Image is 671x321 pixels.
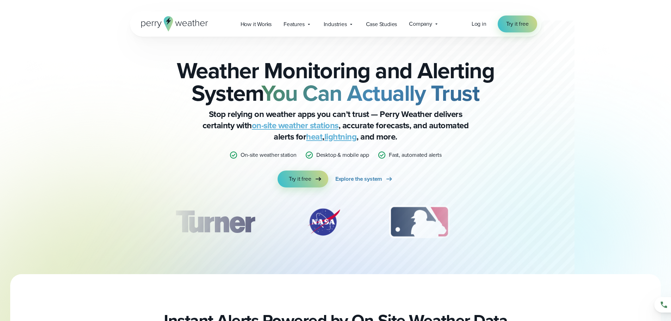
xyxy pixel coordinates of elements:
[195,109,477,142] p: Stop relying on weather apps you can’t trust — Perry Weather delivers certainty with , accurate f...
[630,301,653,309] span: Call sales
[261,76,479,110] strong: You Can Actually Trust
[613,297,663,313] a: Call sales
[335,171,393,187] a: Explore the system
[289,175,311,183] span: Try it free
[324,130,357,143] a: lightning
[335,175,382,183] span: Explore the system
[299,204,348,240] img: NASA.svg
[278,171,328,187] a: Try it free
[324,20,347,29] span: Industries
[472,20,486,28] a: Log in
[506,20,529,28] span: Try it free
[316,151,369,159] p: Desktop & mobile app
[165,59,506,104] h2: Weather Monitoring and Alerting System
[299,204,348,240] div: 2 of 12
[165,204,265,240] img: Turner-Construction_1.svg
[306,130,322,143] a: heat
[235,17,278,31] a: How it Works
[490,204,547,240] div: 4 of 12
[252,119,338,132] a: on-site weather stations
[165,204,506,243] div: slideshow
[382,204,456,240] div: 3 of 12
[409,20,432,28] span: Company
[241,20,272,29] span: How it Works
[241,151,296,159] p: On-site weather station
[389,151,442,159] p: Fast, automated alerts
[360,17,403,31] a: Case Studies
[165,204,265,240] div: 1 of 12
[498,16,537,32] a: Try it free
[284,20,304,29] span: Features
[366,20,397,29] span: Case Studies
[490,204,547,240] img: PGA.svg
[382,204,456,240] img: MLB.svg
